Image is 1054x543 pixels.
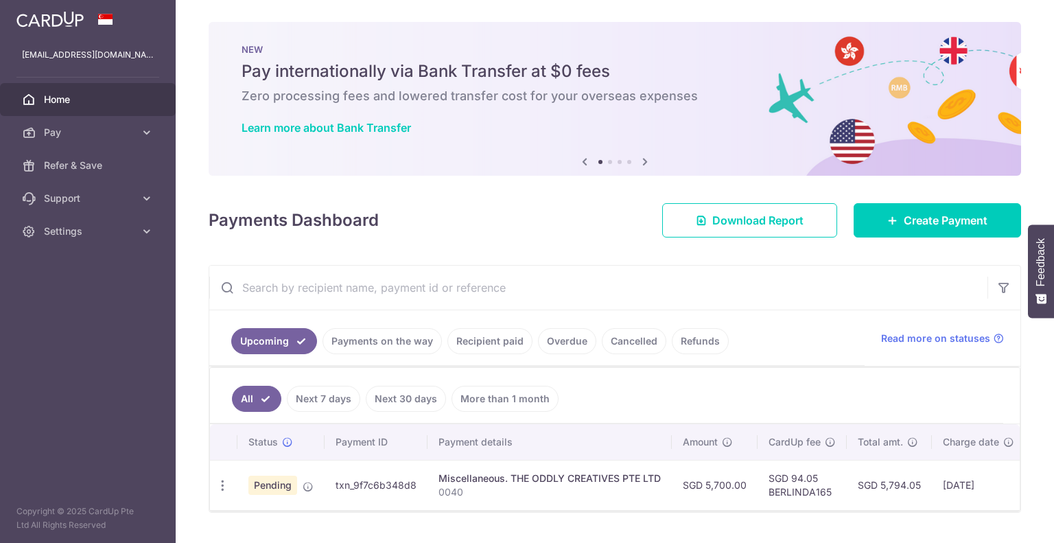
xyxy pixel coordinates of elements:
input: Search by recipient name, payment id or reference [209,266,987,310]
a: Learn more about Bank Transfer [242,121,411,135]
p: 0040 [438,485,661,499]
a: Recipient paid [447,328,532,354]
a: Next 7 days [287,386,360,412]
a: Download Report [662,203,837,238]
span: Feedback [1035,238,1047,286]
span: Amount [683,435,718,449]
p: NEW [242,44,988,55]
img: Bank transfer banner [209,22,1021,176]
td: SGD 5,700.00 [672,460,758,510]
a: More than 1 month [452,386,559,412]
span: Settings [44,224,134,238]
td: SGD 94.05 BERLINDA165 [758,460,847,510]
h4: Payments Dashboard [209,208,379,233]
a: Read more on statuses [881,332,1004,345]
td: SGD 5,794.05 [847,460,932,510]
span: CardUp fee [769,435,821,449]
a: Refunds [672,328,729,354]
a: Overdue [538,328,596,354]
span: Status [248,435,278,449]
span: Total amt. [858,435,903,449]
h5: Pay internationally via Bank Transfer at $0 fees [242,60,988,82]
span: Pay [44,126,134,139]
td: txn_9f7c6b348d8 [325,460,428,510]
th: Payment details [428,424,672,460]
span: Charge date [943,435,999,449]
div: Miscellaneous. THE ODDLY CREATIVES PTE LTD [438,472,661,485]
span: Read more on statuses [881,332,990,345]
a: Cancelled [602,328,666,354]
a: Payments on the way [323,328,442,354]
span: Download Report [712,212,804,229]
span: Support [44,192,134,205]
a: Upcoming [231,328,317,354]
span: Home [44,93,134,106]
span: Create Payment [904,212,987,229]
p: [EMAIL_ADDRESS][DOMAIN_NAME] [22,48,154,62]
span: Pending [248,476,297,495]
span: Refer & Save [44,159,134,172]
a: Next 30 days [366,386,446,412]
a: Create Payment [854,203,1021,238]
td: [DATE] [932,460,1025,510]
th: Payment ID [325,424,428,460]
a: All [232,386,281,412]
h6: Zero processing fees and lowered transfer cost for your overseas expenses [242,88,988,104]
img: CardUp [16,11,84,27]
button: Feedback - Show survey [1028,224,1054,318]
